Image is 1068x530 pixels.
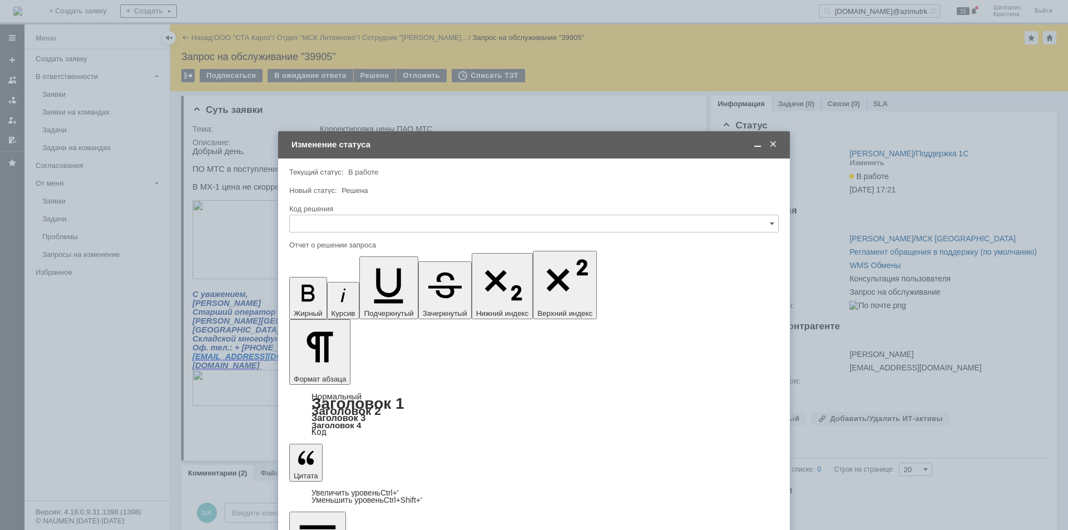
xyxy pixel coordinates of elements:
a: Заголовок 1 [311,395,404,412]
div: Код решения [289,205,777,212]
div: Цитата [289,489,779,504]
span: Ctrl+Shift+' [384,496,422,504]
a: Нормальный [311,392,362,401]
a: Decrease [311,496,422,504]
span: Верхний индекс [537,309,592,318]
a: Заголовок 3 [311,413,365,423]
span: В работе [348,168,378,176]
span: Формат абзаца [294,375,346,383]
a: Increase [311,488,399,497]
div: Отчет о решении запроса [289,241,777,249]
a: Заголовок 2 [311,404,381,417]
span: Свернуть (Ctrl + M) [752,140,763,150]
button: Жирный [289,277,327,319]
label: Текущий статус: [289,168,343,176]
span: Ctrl+' [380,488,399,497]
div: Формат абзаца [289,393,779,436]
span: Решена [342,186,368,195]
span: Курсив [332,309,355,318]
button: Подчеркнутый [359,256,418,319]
div: Изменение статуса [291,140,779,150]
button: Нижний индекс [472,253,533,319]
a: Код [311,427,327,437]
span: Нижний индекс [476,309,529,318]
span: Зачеркнутый [423,309,467,318]
button: Цитата [289,444,323,482]
span: Цитата [294,472,318,480]
button: Курсив [327,282,360,319]
button: Верхний индекс [533,251,597,319]
span: Подчеркнутый [364,309,413,318]
a: Заголовок 4 [311,420,361,430]
button: Зачеркнутый [418,261,472,319]
label: Новый статус: [289,186,337,195]
span: Жирный [294,309,323,318]
button: Формат абзаца [289,319,350,385]
span: Закрыть [768,140,779,150]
